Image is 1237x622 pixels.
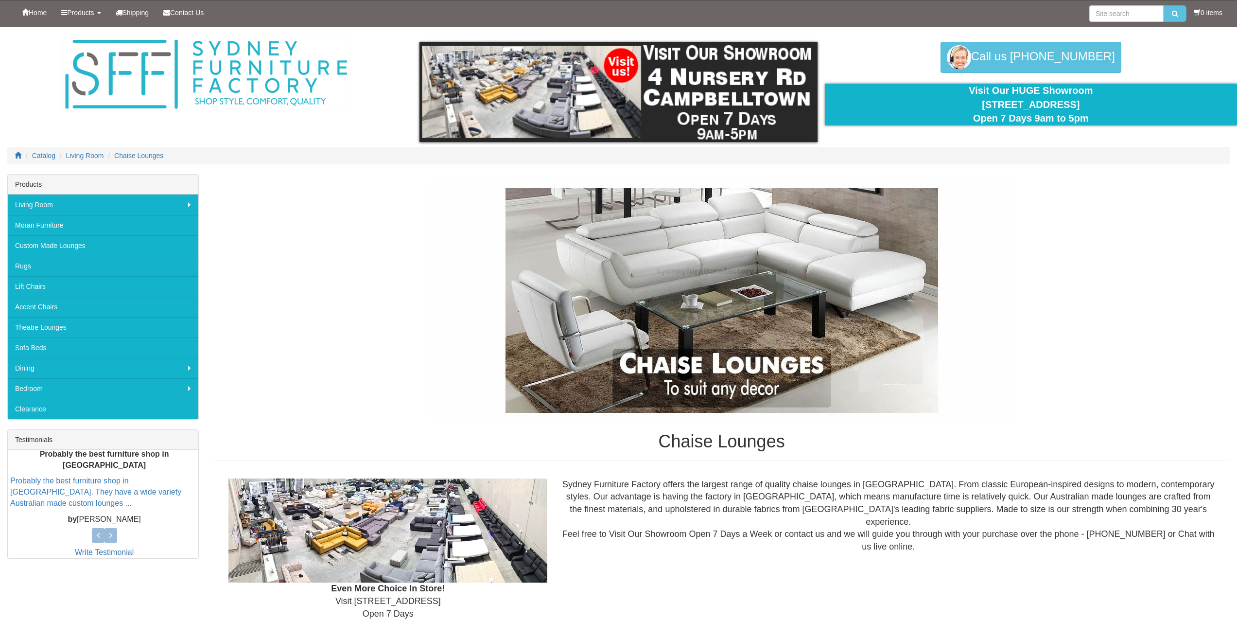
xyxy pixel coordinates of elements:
a: Theatre Lounges [8,317,198,338]
b: by [68,515,77,523]
div: Sydney Furniture Factory offers the largest range of quality chaise lounges in [GEOGRAPHIC_DATA].... [555,479,1222,553]
a: Clearance [8,399,198,419]
a: Contact Us [156,0,211,25]
b: Probably the best furniture shop in [GEOGRAPHIC_DATA] [40,450,169,469]
div: Products [8,175,198,195]
a: Lift Chairs [8,276,198,297]
span: Products [67,9,94,17]
a: Sofa Beds [8,338,198,358]
h1: Chaise Lounges [213,432,1230,451]
div: Testimonials [8,430,198,450]
p: [PERSON_NAME] [10,514,198,525]
span: Home [29,9,47,17]
div: Visit [STREET_ADDRESS] Open 7 Days [221,479,555,621]
a: Custom Made Lounges [8,235,198,256]
a: Shipping [108,0,157,25]
a: Write Testimonial [75,548,134,556]
a: Rugs [8,256,198,276]
img: Chaise Lounges [430,179,1013,422]
span: Contact Us [170,9,204,17]
a: Chaise Lounges [114,152,163,160]
a: Bedroom [8,378,198,399]
a: Living Room [66,152,104,160]
li: 0 items [1194,8,1222,18]
input: Site search [1089,5,1164,22]
img: showroom.gif [419,42,817,142]
img: Showroom [228,479,547,583]
b: Even More Choice In Store! [331,584,445,593]
span: Shipping [122,9,149,17]
a: Dining [8,358,198,378]
a: Products [54,0,108,25]
a: Home [15,0,54,25]
a: Catalog [32,152,55,160]
div: Visit Our HUGE Showroom [STREET_ADDRESS] Open 7 Days 9am to 5pm [832,84,1230,125]
a: Probably the best furniture shop in [GEOGRAPHIC_DATA]. They have a wide variety Australian made c... [10,477,181,508]
a: Moran Furniture [8,215,198,235]
a: Accent Chairs [8,297,198,317]
img: Sydney Furniture Factory [60,37,352,112]
a: Living Room [8,195,198,215]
